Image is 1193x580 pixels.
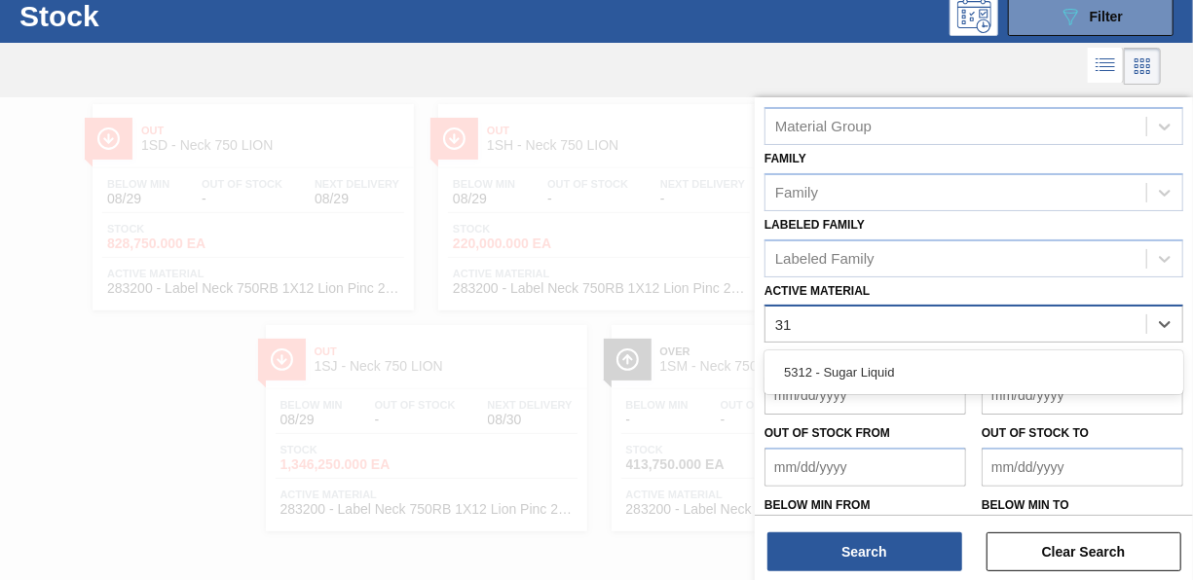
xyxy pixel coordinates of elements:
div: Material Group [775,118,872,134]
input: mm/dd/yyyy [982,376,1183,415]
a: ÍconeOut1SA - Neck 750 LIONBelow Min08/29Out Of Stock-Next Delivery-Stock355,000.000 EAActive Mat... [769,90,1115,310]
input: mm/dd/yyyy [764,448,966,487]
div: List Vision [1088,48,1124,85]
span: Filter [1090,9,1123,24]
div: 5312 - Sugar Liquid [764,354,1183,390]
div: Labeled Family [775,250,875,267]
input: mm/dd/yyyy [764,376,966,415]
input: mm/dd/yyyy [982,448,1183,487]
label: Out of Stock to [982,426,1089,440]
label: Out of Stock from [764,426,890,440]
label: Family [764,152,806,165]
label: Below Min from [764,498,871,512]
label: Below Min to [982,498,1069,512]
div: Family [775,184,818,200]
label: Labeled Family [764,218,865,232]
a: ÍconeOut1SD - Neck 750 LIONBelow Min08/29Out Of Stock-Next Delivery08/29Stock828,750.000 EAActive... [78,90,424,310]
label: Active Material [764,284,870,298]
h1: Stock [19,5,286,27]
a: ÍconeOut1SH - Neck 750 LIONBelow Min08/29Out Of Stock-Next Delivery-Stock220,000.000 EAActive Mat... [424,90,769,310]
div: Card Vision [1124,48,1161,85]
